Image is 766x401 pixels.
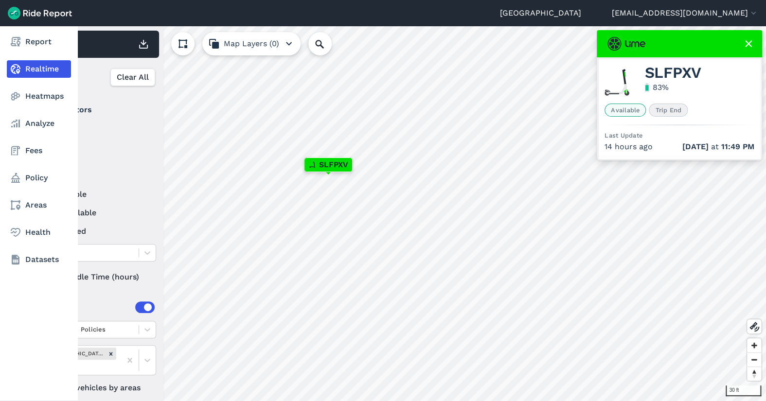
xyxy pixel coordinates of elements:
[7,224,71,241] a: Health
[53,301,155,313] div: Areas
[39,96,155,123] summary: Operators
[607,37,645,51] img: Lime
[644,67,701,79] span: SLFPXV
[605,141,754,153] div: 14 hours ago
[319,159,348,171] span: SLFPXV
[39,161,155,189] summary: Status
[39,123,156,135] label: Bird
[721,142,754,151] span: 11:49 PM
[7,60,71,78] a: Realtime
[39,207,156,219] label: unavailable
[39,189,156,200] label: available
[39,268,156,286] div: Idle Time (hours)
[7,169,71,187] a: Policy
[7,251,71,268] a: Datasets
[39,294,155,321] summary: Areas
[7,115,71,132] a: Analyze
[36,62,159,92] div: Filter
[7,196,71,214] a: Areas
[39,142,156,154] label: Lime
[110,69,155,86] button: Clear All
[652,82,668,93] div: 83 %
[7,142,71,159] a: Fees
[605,69,631,96] img: Lime scooter
[747,338,761,352] button: Zoom in
[649,104,688,117] span: Trip End
[7,87,71,105] a: Heatmaps
[106,348,116,360] div: Remove Grand Junction No Parking Zone (corral swiss cheese) Q32025
[612,7,758,19] button: [EMAIL_ADDRESS][DOMAIN_NAME]
[202,32,301,55] button: Map Layers (0)
[39,226,156,237] label: reserved
[8,7,72,19] img: Ride Report
[682,141,754,153] span: at
[39,382,156,394] label: Filter vehicles by areas
[747,366,761,381] button: Reset bearing to north
[747,352,761,366] button: Zoom out
[726,385,761,396] div: 30 ft
[605,132,642,139] span: Last Update
[500,7,581,19] a: [GEOGRAPHIC_DATA]
[308,32,347,55] input: Search Location or Vehicles
[31,26,766,401] canvas: Map
[7,33,71,51] a: Report
[682,142,709,151] span: [DATE]
[117,71,149,83] span: Clear All
[605,104,646,117] span: Available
